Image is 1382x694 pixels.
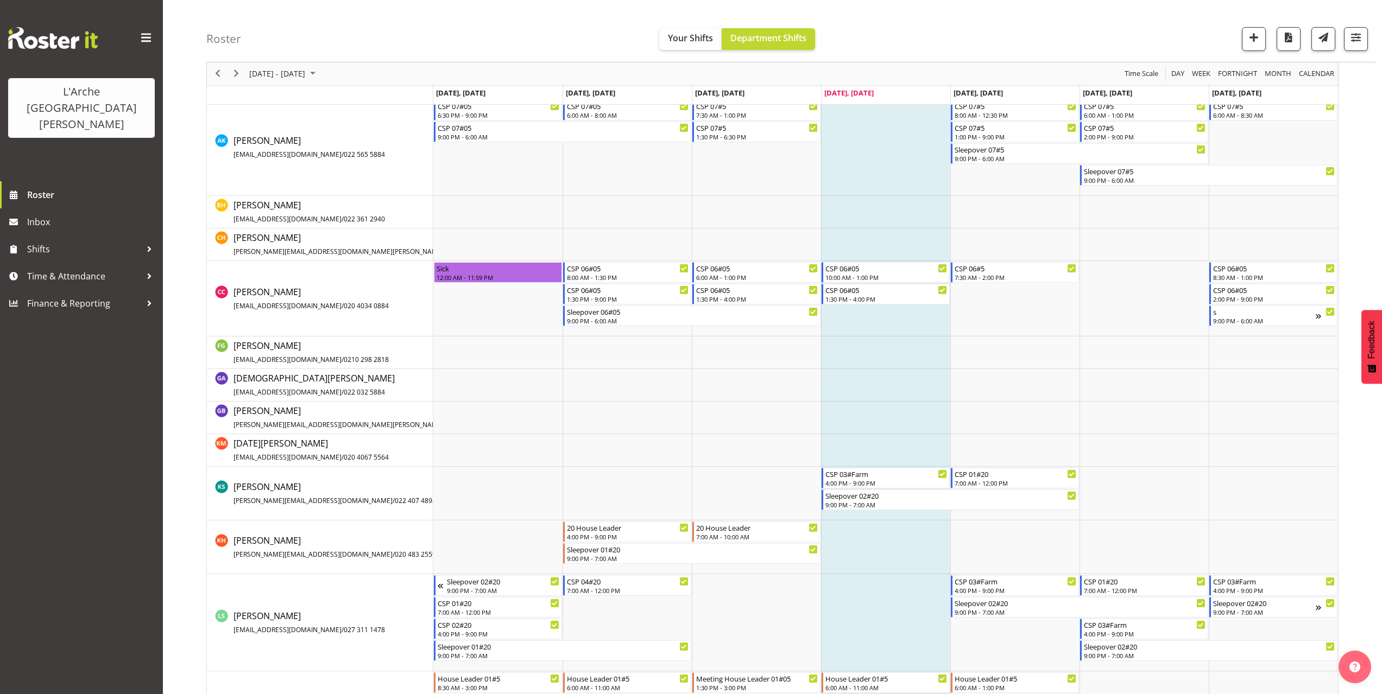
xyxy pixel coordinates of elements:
div: 4:00 PM - 9:00 PM [955,586,1076,595]
span: Month [1264,67,1292,81]
div: 4:00 PM - 9:00 PM [567,532,689,541]
div: Leanne Smith"s event - CSP 01#20 Begin From Monday, September 15, 2025 at 7:00:00 AM GMT+12:00 En... [434,597,562,617]
div: 6:00 AM - 8:00 AM [567,111,689,119]
button: September 2025 [248,67,320,81]
span: [PERSON_NAME] [234,199,385,224]
div: 12:00 AM - 11:59 PM [437,273,559,282]
div: Leanne Smith"s event - CSP 02#20 Begin From Monday, September 15, 2025 at 4:00:00 PM GMT+12:00 En... [434,619,562,639]
span: [DATE], [DATE] [954,88,1003,98]
div: Crissandra Cruz"s event - CSP 06#05 Begin From Sunday, September 21, 2025 at 8:30:00 AM GMT+12:00... [1209,262,1337,283]
div: CSP 03#Farm [1213,576,1335,587]
div: 20 House Leader [567,522,689,533]
div: 6:00 AM - 1:00 PM [696,273,818,282]
td: Aman Kaur resource [207,99,433,196]
span: 0210 298 2818 [344,355,389,364]
div: CSP 06#05 [1213,263,1335,273]
div: CSP 06#05 [696,263,818,273]
a: [PERSON_NAME][PERSON_NAME][EMAIL_ADDRESS][DOMAIN_NAME][PERSON_NAME] [234,231,487,257]
button: Timeline Day [1170,67,1187,81]
img: Rosterit website logo [8,27,98,49]
span: [PERSON_NAME][EMAIL_ADDRESS][DOMAIN_NAME][PERSON_NAME] [234,420,444,429]
div: CSP 06#05 [825,263,947,273]
td: Kartik Mahajan resource [207,434,433,467]
div: Leanne Smith"s event - CSP 03#Farm Begin From Saturday, September 20, 2025 at 4:00:00 PM GMT+12:0... [1080,619,1208,639]
div: Sleepover 02#20 [447,576,559,587]
div: CSP 07#5 [696,100,818,111]
td: Ben Hammond resource [207,196,433,228]
div: 9:00 PM - 7:00 AM [438,651,689,660]
div: CSP 06#05 [696,284,818,295]
div: 7:00 AM - 12:00 PM [1084,586,1206,595]
div: Crissandra Cruz"s event - s Begin From Sunday, September 21, 2025 at 9:00:00 PM GMT+12:00 Ends At... [1209,305,1337,326]
span: [EMAIL_ADDRESS][DOMAIN_NAME] [234,625,342,634]
div: Aman Kaur"s event - CSP 07#05 Begin From Monday, September 15, 2025 at 6:30:00 PM GMT+12:00 Ends ... [434,100,562,120]
div: Meeting House Leader 01#05 [696,673,818,684]
div: Katherine Shaw"s event - CSP 01#20 Begin From Friday, September 19, 2025 at 7:00:00 AM GMT+12:00 ... [951,468,1079,488]
div: 7:00 AM - 12:00 PM [438,608,559,616]
div: CSP 06#05 [1213,284,1335,295]
div: Leanne Smith"s event - Sleepover 01#20 Begin From Monday, September 15, 2025 at 9:00:00 PM GMT+12... [434,640,691,661]
div: L'Arche [GEOGRAPHIC_DATA][PERSON_NAME] [19,84,144,132]
div: Aman Kaur"s event - CSP 07#5 Begin From Friday, September 19, 2025 at 8:00:00 AM GMT+12:00 Ends A... [951,100,1079,120]
span: Department Shifts [730,32,806,44]
span: / [342,625,344,634]
td: Katherine Shaw resource [207,467,433,520]
div: CSP 04#20 [567,576,689,587]
div: CSP 01#20 [955,468,1076,479]
span: 020 4067 5564 [344,453,389,462]
span: Fortnight [1217,67,1258,81]
div: 6:00 AM - 1:00 PM [1084,111,1206,119]
span: 020 4034 0884 [344,301,389,310]
div: CSP 06#05 [567,284,689,295]
button: Add a new shift [1242,27,1266,51]
td: Kathryn Hunt resource [207,520,433,574]
div: Lydia Peters"s event - House Leader 01#5 Begin From Friday, September 19, 2025 at 6:00:00 AM GMT+... [951,672,1079,693]
span: [PERSON_NAME] [234,135,385,160]
span: [EMAIL_ADDRESS][DOMAIN_NAME] [234,214,342,224]
a: [PERSON_NAME][PERSON_NAME][EMAIL_ADDRESS][DOMAIN_NAME]/020 483 2559 [234,534,436,560]
div: 1:30 PM - 4:00 PM [825,295,947,303]
a: [PERSON_NAME][EMAIL_ADDRESS][DOMAIN_NAME]/022 565 5884 [234,134,385,160]
span: 022 361 2940 [344,214,385,224]
div: 9:00 PM - 6:00 AM [567,316,818,325]
div: CSP 06#05 [567,263,689,273]
div: CSP 06#5 [955,263,1076,273]
div: House Leader 01#5 [438,673,559,684]
div: CSP 03#Farm [1084,619,1206,630]
span: 022 565 5884 [344,150,385,159]
div: Sleepover 06#05 [567,306,818,317]
span: [DATE], [DATE] [1212,88,1261,98]
td: Leanne Smith resource [207,574,433,671]
div: Crissandra Cruz"s event - CSP 06#05 Begin From Wednesday, September 17, 2025 at 1:30:00 PM GMT+12... [692,284,821,304]
div: Crissandra Cruz"s event - CSP 06#05 Begin From Thursday, September 18, 2025 at 1:30:00 PM GMT+12:... [822,284,950,304]
div: 10:00 AM - 1:00 PM [825,273,947,282]
a: [PERSON_NAME][EMAIL_ADDRESS][DOMAIN_NAME]/027 311 1478 [234,609,385,635]
span: Shifts [27,241,141,257]
div: 1:00 PM - 9:00 PM [955,132,1076,141]
div: 9:00 PM - 7:00 AM [567,554,818,563]
div: 6:00 AM - 11:00 AM [567,683,689,692]
a: [DEMOGRAPHIC_DATA][PERSON_NAME][EMAIL_ADDRESS][DOMAIN_NAME]/022 032 5884 [234,372,395,398]
span: 020 483 2559 [395,550,436,559]
div: previous period [209,62,227,85]
a: [PERSON_NAME][EMAIL_ADDRESS][DOMAIN_NAME]/0210 298 2818 [234,339,389,365]
span: Time & Attendance [27,268,141,284]
div: 9:00 PM - 6:00 AM [438,132,689,141]
div: 9:00 PM - 6:00 AM [955,154,1206,163]
div: Leanne Smith"s event - Sleepover 02#20 Begin From Saturday, September 20, 2025 at 9:00:00 PM GMT+... [1080,640,1337,661]
div: Leanne Smith"s event - Sleepover 02#20 Begin From Sunday, September 14, 2025 at 9:00:00 PM GMT+12... [434,575,562,596]
span: 022 407 4898 [395,496,436,505]
span: / [342,387,344,397]
div: 7:00 AM - 12:00 PM [955,479,1076,487]
div: 1:30 PM - 9:00 PM [567,295,689,303]
div: 9:00 PM - 7:00 AM [447,586,559,595]
span: [PERSON_NAME][EMAIL_ADDRESS][DOMAIN_NAME] [234,550,393,559]
span: Finance & Reporting [27,295,141,311]
div: Aman Kaur"s event - CSP 07#5 Begin From Saturday, September 20, 2025 at 6:00:00 AM GMT+12:00 Ends... [1080,100,1208,120]
span: / [342,150,344,159]
div: 1:30 PM - 3:00 PM [696,683,818,692]
button: Timeline Month [1263,67,1293,81]
div: CSP 02#20 [438,619,559,630]
span: Feedback [1367,321,1377,359]
button: Send a list of all shifts for the selected filtered period to all rostered employees. [1311,27,1335,51]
